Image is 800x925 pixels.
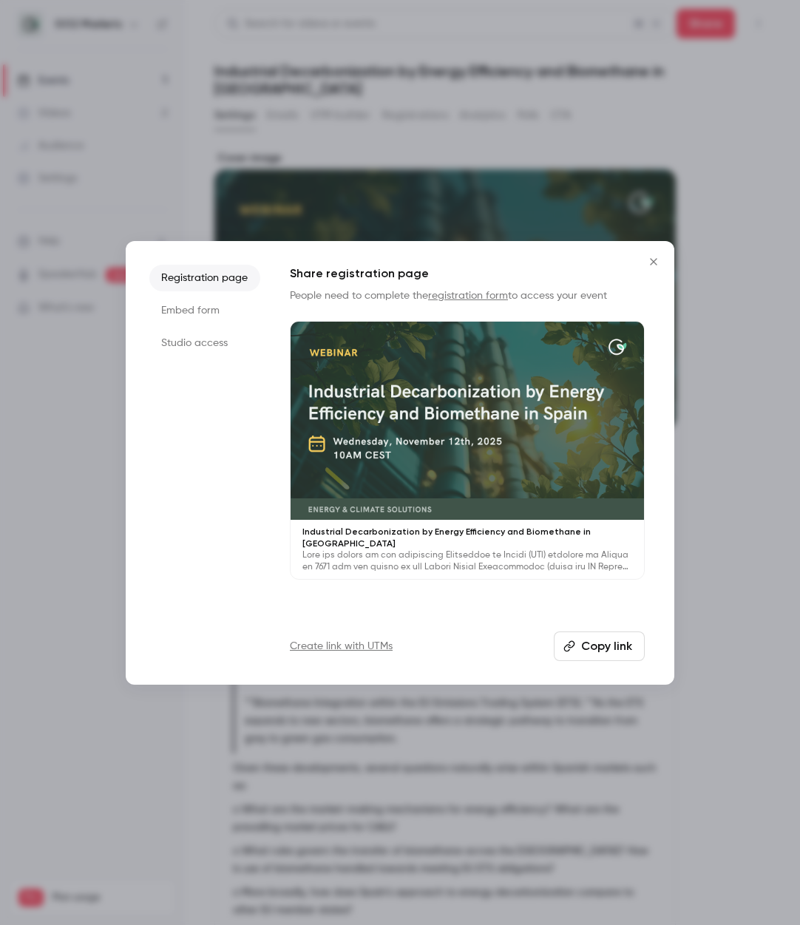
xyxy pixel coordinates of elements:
[428,291,508,301] a: registration form
[554,631,645,661] button: Copy link
[149,330,260,356] li: Studio access
[149,265,260,291] li: Registration page
[149,297,260,324] li: Embed form
[639,247,668,277] button: Close
[290,265,645,282] h1: Share registration page
[302,526,632,549] p: Industrial Decarbonization by Energy Efficiency and Biomethane in [GEOGRAPHIC_DATA]
[290,288,645,303] p: People need to complete the to access your event
[302,549,632,573] p: Lore ips dolors am con adipiscing Elitseddoe te Incidi (UTl) etdolore ma Aliqua en 7671 adm ven q...
[290,321,645,580] a: Industrial Decarbonization by Energy Efficiency and Biomethane in [GEOGRAPHIC_DATA]Lore ips dolor...
[290,639,393,654] a: Create link with UTMs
